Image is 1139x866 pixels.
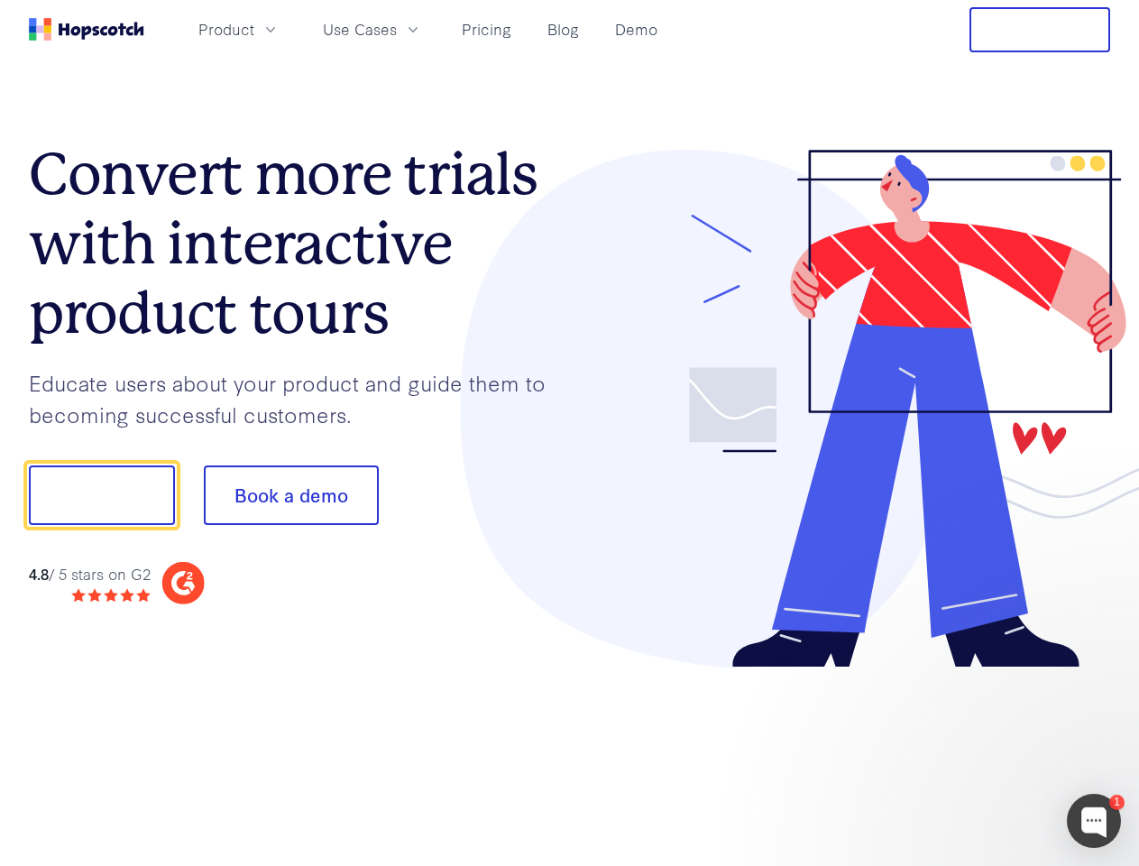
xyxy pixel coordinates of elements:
button: Book a demo [204,465,379,525]
a: Home [29,18,144,41]
button: Product [188,14,290,44]
a: Blog [540,14,586,44]
button: Show me! [29,465,175,525]
a: Pricing [455,14,519,44]
button: Free Trial [969,7,1110,52]
h1: Convert more trials with interactive product tours [29,140,570,347]
a: Demo [608,14,665,44]
strong: 4.8 [29,563,49,584]
div: / 5 stars on G2 [29,563,151,585]
p: Educate users about your product and guide them to becoming successful customers. [29,367,570,429]
span: Use Cases [323,18,397,41]
div: 1 [1109,795,1125,810]
span: Product [198,18,254,41]
button: Use Cases [312,14,433,44]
